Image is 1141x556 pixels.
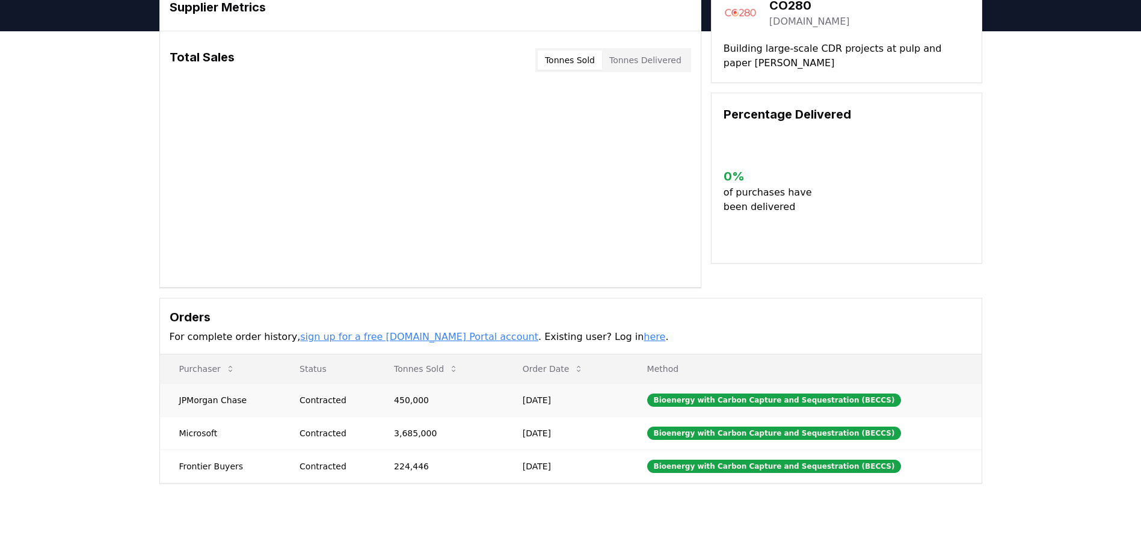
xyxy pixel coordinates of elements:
p: Method [638,363,972,375]
div: Bioenergy with Carbon Capture and Sequestration (BECCS) [647,460,902,473]
td: JPMorgan Chase [160,383,281,416]
button: Order Date [513,357,594,381]
button: Tonnes Sold [384,357,468,381]
a: sign up for a free [DOMAIN_NAME] Portal account [300,331,538,342]
h3: Percentage Delivered [724,105,970,123]
a: here [644,331,665,342]
td: [DATE] [503,449,628,483]
h3: 0 % [724,167,822,185]
td: [DATE] [503,416,628,449]
div: Contracted [300,460,365,472]
h3: Orders [170,308,972,326]
p: Building large-scale CDR projects at pulp and paper [PERSON_NAME] [724,42,970,70]
div: Bioenergy with Carbon Capture and Sequestration (BECCS) [647,427,902,440]
p: Status [290,363,365,375]
td: Frontier Buyers [160,449,281,483]
p: of purchases have been delivered [724,185,822,214]
button: Purchaser [170,357,245,381]
p: For complete order history, . Existing user? Log in . [170,330,972,344]
td: [DATE] [503,383,628,416]
td: Microsoft [160,416,281,449]
button: Tonnes Sold [538,51,602,70]
td: 224,446 [375,449,503,483]
button: Tonnes Delivered [602,51,689,70]
div: Contracted [300,427,365,439]
td: 450,000 [375,383,503,416]
td: 3,685,000 [375,416,503,449]
h3: Total Sales [170,48,235,72]
div: Bioenergy with Carbon Capture and Sequestration (BECCS) [647,394,902,407]
div: Contracted [300,394,365,406]
a: [DOMAIN_NAME] [769,14,850,29]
